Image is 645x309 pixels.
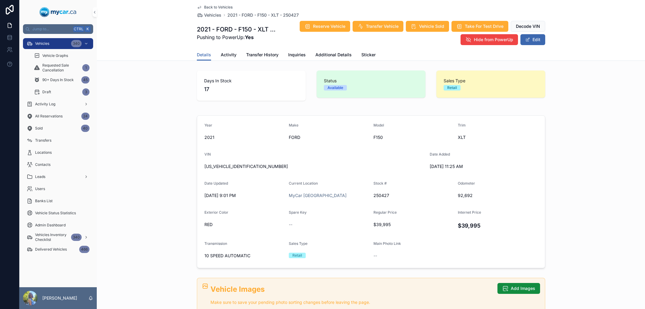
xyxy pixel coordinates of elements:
a: Delivered Vehicles466 [23,244,93,255]
span: Hide from PowerUp [474,37,513,43]
a: Vehicle Graphs [30,50,93,61]
span: [US_VEHICLE_IDENTIFICATION_NUMBER] [204,163,425,169]
span: Sales Type [444,78,538,84]
span: FORD [289,134,369,140]
div: 24 [81,113,90,120]
a: Details [197,49,211,61]
span: Add Images [511,285,535,291]
span: Banks List [35,199,53,203]
div: 466 [79,246,90,253]
a: Locations [23,147,93,158]
span: F150 [373,134,453,140]
span: Date Updated [204,181,228,186]
span: Admin Dashboard [35,223,66,228]
span: Back to Vehicles [204,5,233,10]
span: Leads [35,174,45,179]
span: Vehicle Graphs [42,53,68,58]
a: Banks List [23,196,93,206]
span: Status [324,78,418,84]
a: Vehicle Status Statistics [23,208,93,219]
button: Reserve Vehicle [300,21,350,32]
span: Trim [458,123,466,127]
p: Make sure to save your pending photo sorting changes before leaving the page. [210,299,493,306]
span: Odometer [458,181,475,186]
span: Make [289,123,298,127]
span: Take For Test Drive [465,23,503,29]
div: Available [327,85,343,90]
a: Additional Details [315,49,352,61]
span: K [85,27,90,31]
div: ## Vehicle Images Make sure to save your pending photo sorting changes before leaving the page. [210,284,493,306]
div: Retail [292,253,302,258]
span: Reserve Vehicle [313,23,345,29]
span: Vehicles Inventory Checklist [35,232,69,242]
span: Activity Log [35,102,55,107]
span: Transmission [204,241,227,246]
a: Back to Vehicles [197,5,233,10]
span: All Reservations [35,114,63,119]
span: Details [197,52,211,58]
p: [PERSON_NAME] [42,295,77,301]
span: XLT [458,134,538,140]
span: -- [289,222,292,228]
span: Main Photo Link [373,241,401,246]
span: [DATE] 11:25 AM [430,163,510,169]
a: Transfer History [246,49,279,61]
a: Users [23,183,93,194]
a: Activity Log [23,99,93,110]
a: Requested Sale Cancellation1 [30,62,93,73]
span: Additional Details [315,52,352,58]
a: 2021 - FORD - F150 - XLT - 250427 [227,12,299,18]
a: 90+ Days In Stock45 [30,74,93,85]
span: Exterior Color [204,210,228,215]
span: 90+ Days In Stock [42,77,74,82]
a: Leads [23,171,93,182]
span: VIN [204,152,211,156]
a: Transfers [23,135,93,146]
span: Internet Price [458,210,481,215]
button: Vehicle Sold [406,21,449,32]
span: Sold [35,126,43,131]
h1: 2021 - FORD - F150 - XLT - 250427 [197,25,276,34]
span: 2021 [204,134,284,140]
span: Model [373,123,384,127]
span: Transfer Vehicle [366,23,399,29]
span: Sales Type [289,241,308,246]
span: $39,995 [373,222,453,228]
span: Date Added [430,152,450,156]
h2: Vehicle Images [210,284,493,294]
a: Vehicles [197,12,221,18]
span: [DATE] 9:01 PM [204,192,284,199]
span: Locations [35,150,52,155]
span: Requested Sale Cancellation [42,63,80,73]
span: Transfer History [246,52,279,58]
div: 45 [81,76,90,84]
span: Draft [42,90,51,94]
div: 3 [82,88,90,96]
span: Delivered Vehicles [35,247,67,252]
span: Transfers [35,138,51,143]
button: Decode VIN [511,21,545,32]
span: 92,692 [458,192,538,199]
span: Inquiries [288,52,306,58]
span: -- [373,253,377,259]
span: Year [204,123,212,127]
button: Jump to...CtrlK [23,24,93,34]
span: Spare Key [289,210,307,215]
a: Draft3 [30,87,93,97]
button: Hide from PowerUp [461,34,518,45]
div: 1 [82,64,90,71]
a: Activity [221,49,236,61]
span: RED [204,222,284,228]
a: Inquiries [288,49,306,61]
a: Contacts [23,159,93,170]
span: Jump to... [32,27,71,31]
span: Stock # [373,181,387,186]
a: Admin Dashboard [23,220,93,231]
a: Sold40 [23,123,93,134]
a: Vehicles340 [23,38,93,49]
div: 340 [71,40,82,47]
span: Regular Price [373,210,397,215]
a: All Reservations24 [23,111,93,122]
span: 250427 [373,192,453,199]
